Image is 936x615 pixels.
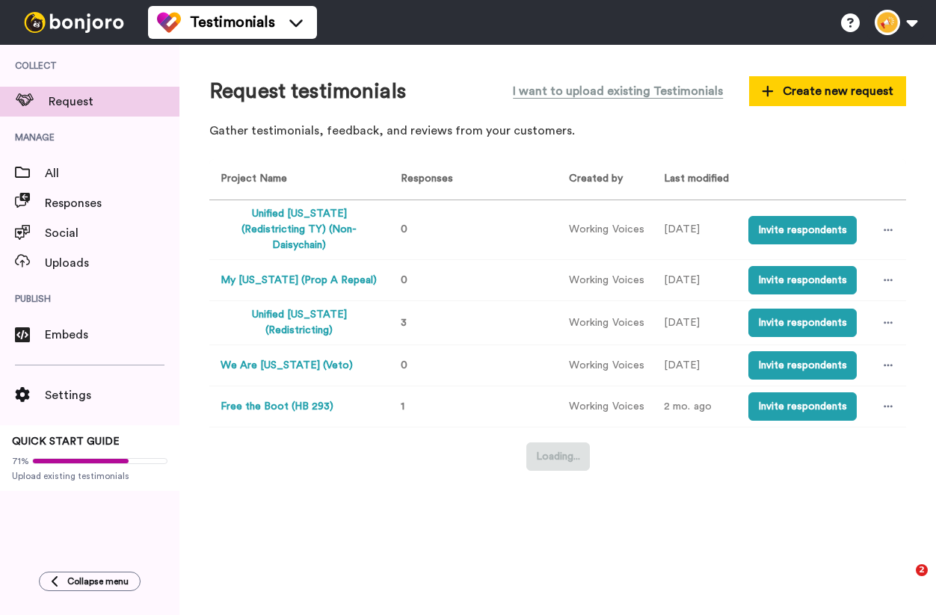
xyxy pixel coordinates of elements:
[653,260,737,301] td: [DATE]
[401,360,407,371] span: 0
[885,564,921,600] iframe: Intercom live chat
[748,216,857,244] button: Invite respondents
[45,254,179,272] span: Uploads
[653,301,737,345] td: [DATE]
[558,200,653,260] td: Working Voices
[558,386,653,427] td: Working Voices
[502,75,734,108] button: I want to upload existing Testimonials
[558,345,653,386] td: Working Voices
[18,12,130,33] img: bj-logo-header-white.svg
[749,76,906,106] button: Create new request
[526,442,590,471] button: Loading...
[401,318,407,328] span: 3
[45,164,179,182] span: All
[653,159,737,200] th: Last modified
[209,123,906,140] p: Gather testimonials, feedback, and reviews from your customers.
[401,401,404,412] span: 1
[401,275,407,285] span: 0
[221,273,377,288] button: My [US_STATE] (Prop A Repeal)
[513,82,723,100] span: I want to upload existing Testimonials
[653,345,737,386] td: [DATE]
[209,159,384,200] th: Project Name
[558,159,653,200] th: Created by
[748,266,857,294] button: Invite respondents
[653,386,737,427] td: 2 mo. ago
[157,10,181,34] img: tm-color.svg
[209,80,406,103] h1: Request testimonials
[748,392,857,421] button: Invite respondents
[916,564,928,576] span: 2
[190,12,275,33] span: Testimonials
[558,301,653,345] td: Working Voices
[12,455,29,467] span: 71%
[558,260,653,301] td: Working Voices
[45,224,179,242] span: Social
[653,200,737,260] td: [DATE]
[12,470,167,482] span: Upload existing testimonials
[45,194,179,212] span: Responses
[45,386,179,404] span: Settings
[221,206,378,253] button: Unified [US_STATE] (Redistricting TY) (Non-Daisychain)
[221,358,353,374] button: We Are [US_STATE] (Veto)
[67,575,129,587] span: Collapse menu
[221,307,378,339] button: Unified [US_STATE] (Redistricting)
[12,436,120,447] span: QUICK START GUIDE
[39,572,141,591] button: Collapse menu
[762,82,893,100] span: Create new request
[221,399,333,415] button: Free the Boot (HB 293)
[395,173,453,184] span: Responses
[748,309,857,337] button: Invite respondents
[748,351,857,380] button: Invite respondents
[49,93,179,111] span: Request
[45,326,179,344] span: Embeds
[401,224,407,235] span: 0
